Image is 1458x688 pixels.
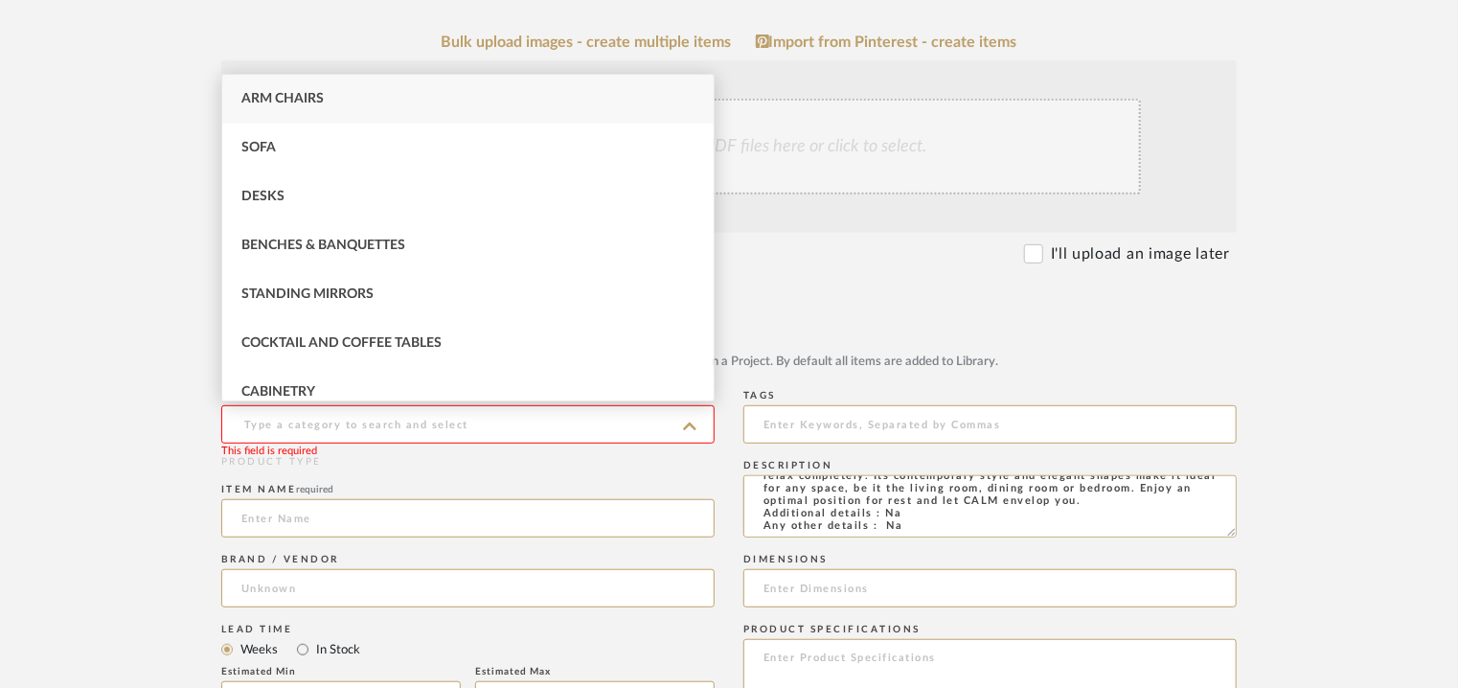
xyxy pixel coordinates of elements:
div: Estimated Max [475,666,715,677]
a: Bulk upload images - create multiple items [442,34,732,51]
span: required [297,485,334,494]
div: Product Specifications [743,624,1237,635]
input: Enter Keywords, Separated by Commas [743,405,1237,444]
div: This field is required [221,444,317,460]
span: Sofa [241,141,276,154]
label: In Stock [314,639,360,660]
span: Arm Chairs [241,92,324,105]
mat-radio-group: Select item type [221,637,715,661]
div: Dimensions [743,554,1237,565]
div: Item Type [221,309,1237,320]
a: Import from Pinterest - create items [756,34,1017,51]
input: Enter Name [221,499,715,538]
input: Unknown [221,569,715,608]
div: Item name [221,484,715,495]
div: Tags [743,390,1237,401]
mat-radio-group: Select item type [221,324,1237,348]
input: Enter Dimensions [743,569,1237,608]
div: Upload JPG/PNG images or PDF drawings to create an item with maximum functionality in a Project. ... [221,353,1237,372]
div: Description [743,460,1237,471]
div: Brand / Vendor [221,554,715,565]
label: Weeks [239,639,278,660]
span: Cabinetry [241,385,315,399]
span: Benches & Banquettes [241,239,405,252]
div: Estimated Min [221,666,461,677]
div: Lead Time [221,624,715,635]
span: Standing Mirrors [241,287,374,301]
input: Type a category to search and select [221,405,715,444]
label: I'll upload an image later [1051,242,1230,265]
span: Desks [241,190,285,203]
span: Cocktail and Coffee Tables [241,336,442,350]
div: PRODUCT TYPE [221,455,715,470]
